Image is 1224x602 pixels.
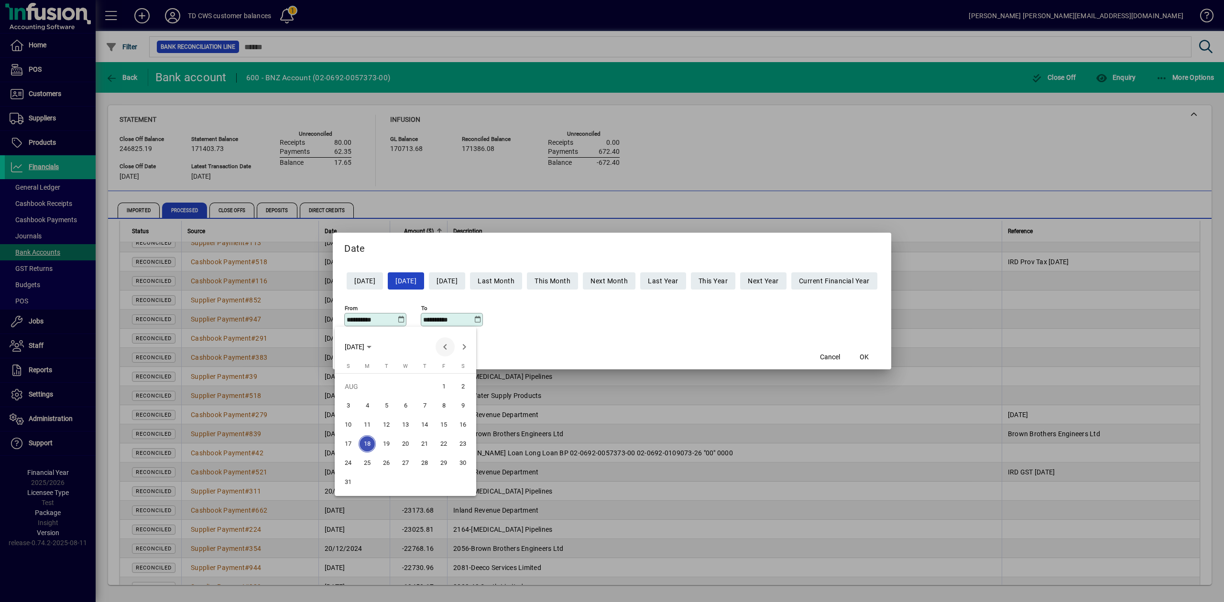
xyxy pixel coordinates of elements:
[442,363,445,369] span: F
[378,397,395,414] span: 5
[359,416,376,433] span: 11
[416,454,433,472] span: 28
[435,416,452,433] span: 15
[359,397,376,414] span: 4
[377,453,396,473] button: Tue Aug 26 2025
[358,453,377,473] button: Mon Aug 25 2025
[339,473,358,492] button: Sun Aug 31 2025
[415,396,434,415] button: Thu Aug 07 2025
[453,377,472,396] button: Sat Aug 02 2025
[453,396,472,415] button: Sat Aug 09 2025
[347,363,350,369] span: S
[461,363,465,369] span: S
[378,435,395,452] span: 19
[454,397,471,414] span: 9
[454,454,471,472] span: 30
[435,454,452,472] span: 29
[415,434,434,453] button: Thu Aug 21 2025
[415,453,434,473] button: Thu Aug 28 2025
[377,396,396,415] button: Tue Aug 05 2025
[453,453,472,473] button: Sat Aug 30 2025
[339,416,357,433] span: 10
[339,435,357,452] span: 17
[436,337,455,356] button: Previous month
[339,397,357,414] span: 3
[453,434,472,453] button: Sat Aug 23 2025
[397,454,414,472] span: 27
[358,396,377,415] button: Mon Aug 04 2025
[454,378,471,395] span: 2
[453,415,472,434] button: Sat Aug 16 2025
[397,416,414,433] span: 13
[396,396,415,415] button: Wed Aug 06 2025
[434,453,453,473] button: Fri Aug 29 2025
[339,473,357,491] span: 31
[397,435,414,452] span: 20
[403,363,408,369] span: W
[385,363,388,369] span: T
[339,415,358,434] button: Sun Aug 10 2025
[341,338,375,355] button: Choose month and year
[434,377,453,396] button: Fri Aug 01 2025
[339,396,358,415] button: Sun Aug 03 2025
[455,337,474,356] button: Next month
[377,415,396,434] button: Tue Aug 12 2025
[416,416,433,433] span: 14
[435,378,452,395] span: 1
[434,396,453,415] button: Fri Aug 08 2025
[397,397,414,414] span: 6
[377,434,396,453] button: Tue Aug 19 2025
[454,416,471,433] span: 16
[396,415,415,434] button: Wed Aug 13 2025
[359,435,376,452] span: 18
[378,454,395,472] span: 26
[378,416,395,433] span: 12
[416,397,433,414] span: 7
[396,453,415,473] button: Wed Aug 27 2025
[339,453,358,473] button: Sun Aug 24 2025
[359,454,376,472] span: 25
[365,363,370,369] span: M
[396,434,415,453] button: Wed Aug 20 2025
[339,434,358,453] button: Sun Aug 17 2025
[415,415,434,434] button: Thu Aug 14 2025
[345,343,364,351] span: [DATE]
[339,377,434,396] td: AUG
[434,415,453,434] button: Fri Aug 15 2025
[358,415,377,434] button: Mon Aug 11 2025
[454,435,471,452] span: 23
[435,435,452,452] span: 22
[339,454,357,472] span: 24
[435,397,452,414] span: 8
[423,363,426,369] span: T
[416,435,433,452] span: 21
[434,434,453,453] button: Fri Aug 22 2025
[358,434,377,453] button: Mon Aug 18 2025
